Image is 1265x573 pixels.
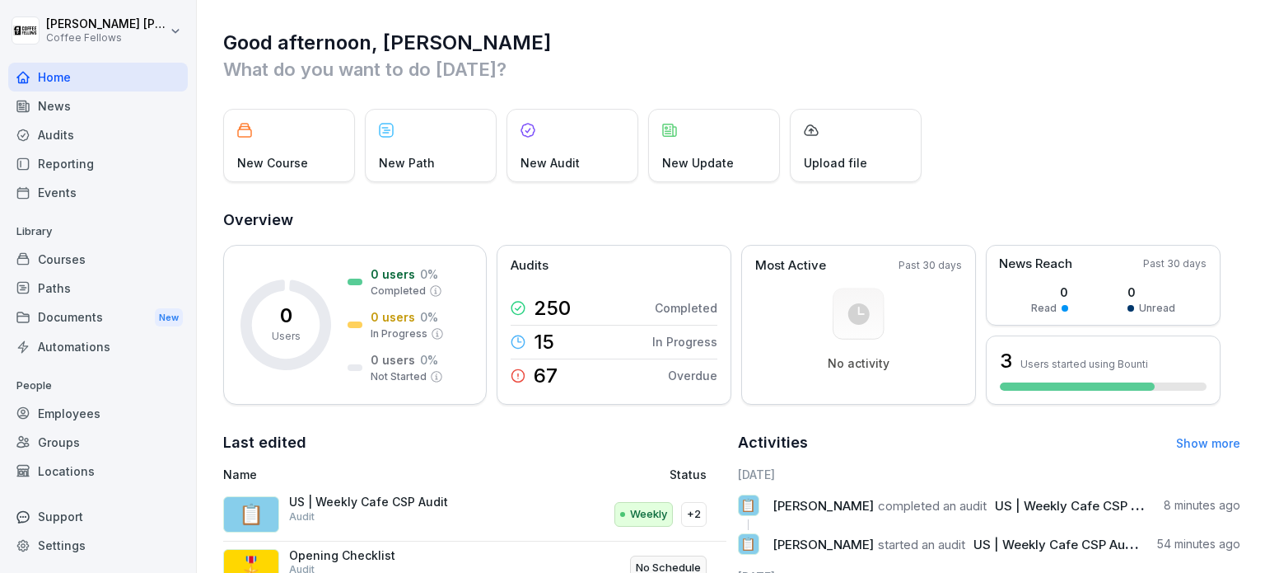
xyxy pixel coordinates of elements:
p: 0 % [420,351,438,369]
h6: [DATE] [738,466,1241,483]
p: 📋 [740,494,756,517]
h3: 3 [1000,347,1012,375]
p: News Reach [999,255,1072,274]
h2: Last edited [223,431,726,454]
a: News [8,92,188,120]
h1: Good afternoon, [PERSON_NAME] [223,30,1240,56]
p: 📋 [239,500,264,529]
a: Home [8,63,188,92]
p: New Course [237,154,308,171]
p: Not Started [371,369,427,384]
a: Employees [8,399,188,428]
p: Status [670,466,707,483]
a: Groups [8,428,188,457]
p: 54 minutes ago [1157,536,1240,552]
p: Overdue [668,367,717,384]
p: New Path [379,154,435,171]
p: Most Active [755,256,826,275]
p: 0 % [420,265,438,283]
p: Users started using Bounti [1020,358,1148,370]
p: 250 [534,298,571,318]
p: Unread [1139,301,1175,316]
span: [PERSON_NAME] [773,537,874,552]
p: New Audit [520,154,580,171]
a: Show more [1176,436,1240,450]
p: People [8,373,188,399]
p: 67 [534,366,558,386]
p: 0 [1031,284,1068,301]
span: US | Weekly Cafe CSP Audit [973,537,1141,552]
span: [PERSON_NAME] [773,498,874,514]
p: Past 30 days [1143,256,1207,271]
p: Users [272,329,301,344]
p: Coffee Fellows [46,32,166,44]
div: New [155,308,183,327]
p: Completed [655,299,717,317]
p: 15 [534,332,554,352]
p: 0 users [371,265,415,283]
p: [PERSON_NAME] [PERSON_NAME] [46,17,166,31]
a: Audits [8,120,188,149]
a: Automations [8,332,188,361]
p: Name [223,466,532,483]
h2: Activities [738,431,808,454]
p: Read [1031,301,1057,316]
span: completed an audit [878,498,987,514]
p: Completed [371,284,426,298]
p: Weekly [630,506,667,523]
p: New Update [662,154,734,171]
p: 8 minutes ago [1164,497,1240,514]
p: Upload file [804,154,867,171]
a: Locations [8,457,188,486]
p: 📋 [740,533,756,556]
a: 📋US | Weekly Cafe CSP AuditAuditWeekly+2 [223,488,726,542]
a: Courses [8,245,188,274]
p: Audit [289,510,315,524]
p: In Progress [652,333,717,350]
div: Support [8,502,188,531]
a: Settings [8,531,188,560]
p: Past 30 days [899,258,962,273]
h2: Overview [223,209,1240,232]
p: 0 users [371,351,415,369]
p: Opening Checklist [289,548,454,563]
p: 0 [1127,284,1175,301]
a: Reporting [8,149,188,178]
p: In Progress [371,326,427,341]
p: Audits [511,256,548,275]
p: US | Weekly Cafe CSP Audit [289,495,454,510]
p: 0 users [371,308,415,326]
div: Documents [8,303,188,333]
p: +2 [687,506,701,523]
p: No activity [828,356,889,371]
span: started an audit [878,537,965,552]
p: Library [8,218,188,245]
a: Events [8,178,188,207]
span: US | Weekly Cafe CSP Audit [995,498,1162,514]
p: 0 % [420,308,438,326]
p: What do you want to do [DATE]? [223,56,1240,82]
a: DocumentsNew [8,303,188,333]
p: 0 [280,306,292,326]
a: Paths [8,274,188,303]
